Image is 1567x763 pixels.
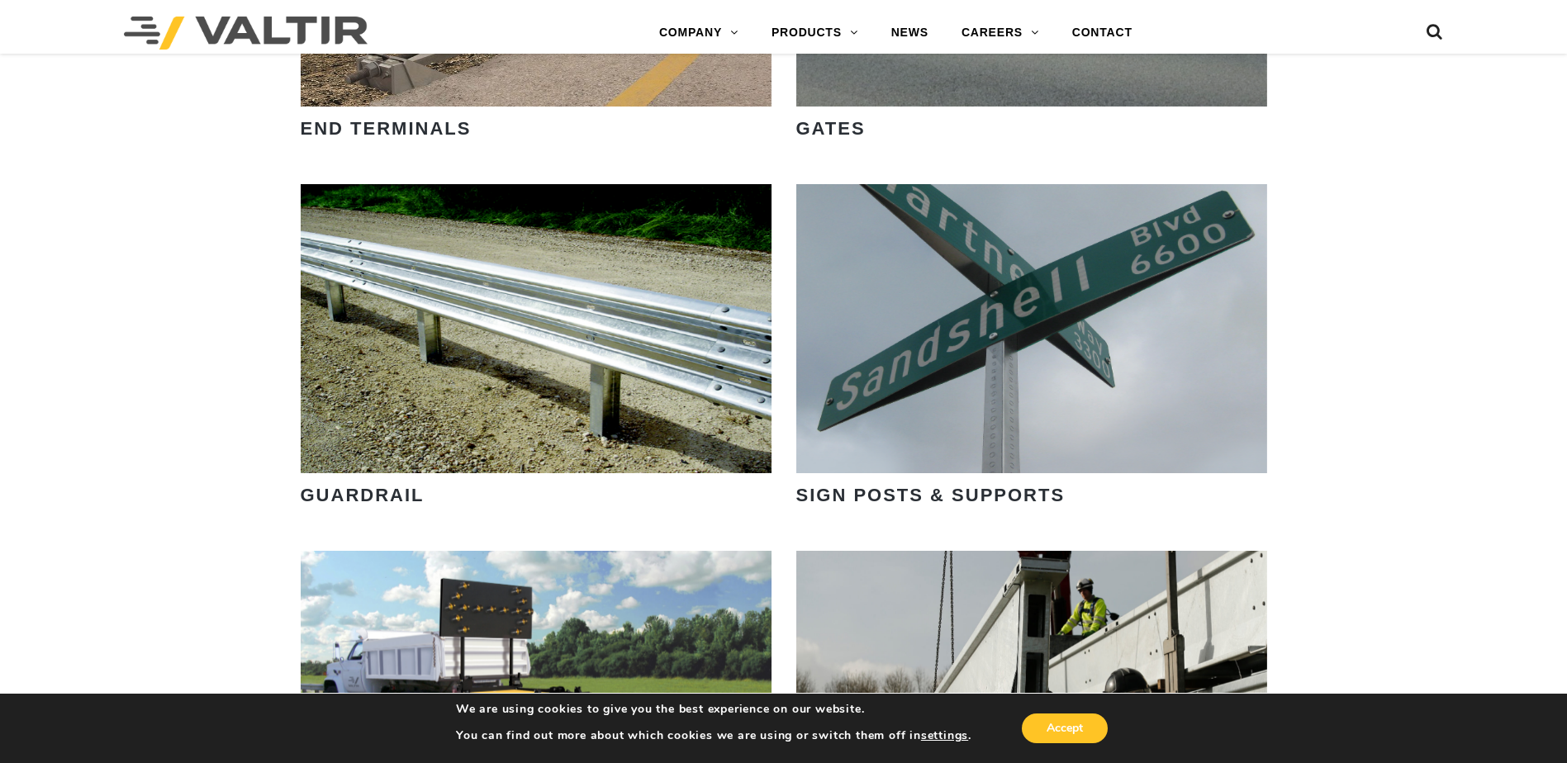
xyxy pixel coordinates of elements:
p: We are using cookies to give you the best experience on our website. [456,702,971,717]
strong: END TERMINALS [301,118,472,139]
a: COMPANY [643,17,755,50]
strong: GATES [796,118,866,139]
strong: GUARDRAIL [301,485,425,505]
p: You can find out more about which cookies we are using or switch them off in . [456,728,971,743]
strong: SIGN POSTS & SUPPORTS [796,485,1066,505]
img: Valtir [124,17,368,50]
button: settings [921,728,968,743]
a: NEWS [875,17,945,50]
a: CAREERS [945,17,1056,50]
button: Accept [1022,713,1108,743]
a: CONTACT [1056,17,1149,50]
a: PRODUCTS [755,17,875,50]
